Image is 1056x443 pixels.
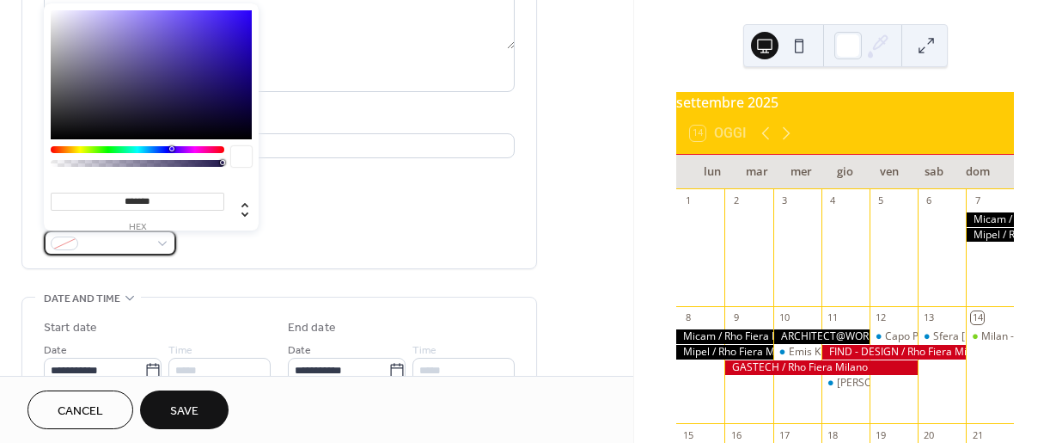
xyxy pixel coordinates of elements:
[875,428,888,441] div: 19
[923,428,936,441] div: 20
[966,212,1014,227] div: Micam / Rho Fiera Milano
[168,341,192,360] span: Time
[681,194,694,207] div: 1
[676,329,772,344] div: Micam / Rho Fiera Milano
[823,155,868,189] div: gio
[971,428,984,441] div: 21
[729,194,742,207] div: 2
[955,155,1000,189] div: dom
[51,223,224,232] label: hex
[729,311,742,324] div: 9
[923,194,936,207] div: 6
[885,329,1048,344] div: Capo Plaza / Concerto Carroponte
[288,319,336,337] div: End date
[918,329,966,344] div: Sfera Ebbasta & Shiva / Concerto Fiera MIlano (Sold Out)
[821,345,966,360] div: FIND - DESIGN / Rho Fiera Milano
[44,290,120,308] span: Date and time
[966,329,1014,344] div: Milan - Bologna - San Siro
[827,311,839,324] div: 11
[971,194,984,207] div: 7
[676,92,1014,113] div: settembre 2025
[735,155,779,189] div: mar
[966,228,1014,243] div: Mipel / Rho Fiera Milano
[773,329,870,344] div: ARCHITECT@WORK / Rho Fiera Milano
[681,428,694,441] div: 15
[44,113,511,131] div: Location
[140,391,229,429] button: Save
[789,345,949,360] div: Emis Killa / Concerto Fiera MIlano
[971,311,984,324] div: 14
[773,345,821,360] div: Emis Killa / Concerto Fiera MIlano
[912,155,956,189] div: sab
[27,391,133,429] button: Cancel
[58,403,103,421] span: Cancel
[827,194,839,207] div: 4
[676,345,772,360] div: Mipel / Rho Fiera Milano
[778,155,823,189] div: mer
[778,194,791,207] div: 3
[837,376,1032,391] div: [PERSON_NAME] / Concerto Fiera MIlano
[867,155,912,189] div: ven
[778,428,791,441] div: 17
[724,360,917,375] div: GASTECH / Rho Fiera Milano
[44,319,97,337] div: Start date
[778,311,791,324] div: 10
[681,311,694,324] div: 8
[923,311,936,324] div: 13
[827,428,839,441] div: 18
[875,194,888,207] div: 5
[288,341,311,360] span: Date
[412,341,436,360] span: Time
[170,403,198,421] span: Save
[690,155,735,189] div: lun
[875,311,888,324] div: 12
[821,376,870,391] div: Tony Boy / Concerto Fiera MIlano
[44,341,67,360] span: Date
[729,428,742,441] div: 16
[870,329,918,344] div: Capo Plaza / Concerto Carroponte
